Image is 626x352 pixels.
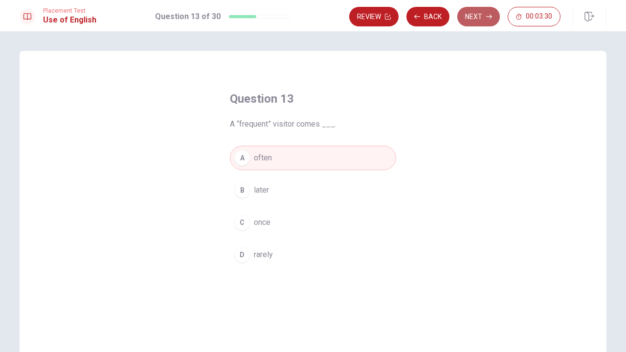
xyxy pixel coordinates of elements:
button: Conce [230,210,396,235]
span: often [254,152,272,164]
h1: Question 13 of 30 [155,11,221,22]
span: Placement Test [43,7,96,14]
div: D [234,247,250,263]
div: C [234,215,250,230]
button: Blater [230,178,396,202]
button: Next [457,7,500,26]
button: 00:03:30 [508,7,560,26]
button: Aoften [230,146,396,170]
span: once [254,217,270,228]
h4: Question 13 [230,91,396,107]
div: B [234,182,250,198]
button: Drarely [230,242,396,267]
span: A “frequent” visitor comes ___. [230,118,396,130]
span: 00:03:30 [526,13,552,21]
button: Review [349,7,399,26]
span: later [254,184,269,196]
span: rarely [254,249,273,261]
div: A [234,150,250,166]
button: Back [406,7,449,26]
h1: Use of English [43,14,96,26]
